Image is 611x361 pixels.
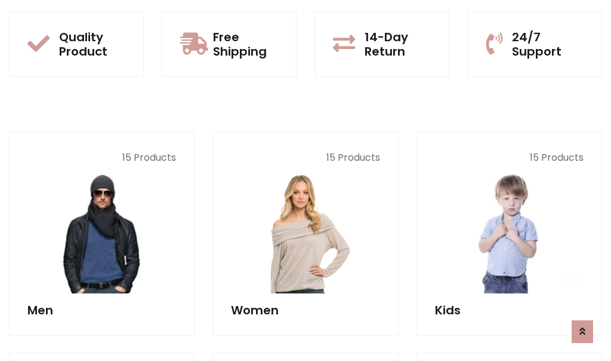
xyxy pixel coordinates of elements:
p: 15 Products [435,151,584,165]
h5: Free Shipping [213,30,278,59]
h5: 24/7 Support [512,30,584,59]
h5: Kids [435,303,584,317]
h5: 14-Day Return [365,30,431,59]
h5: Quality Product [59,30,125,59]
p: 15 Products [231,151,379,165]
p: 15 Products [27,151,176,165]
h5: Men [27,303,176,317]
h5: Women [231,303,379,317]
